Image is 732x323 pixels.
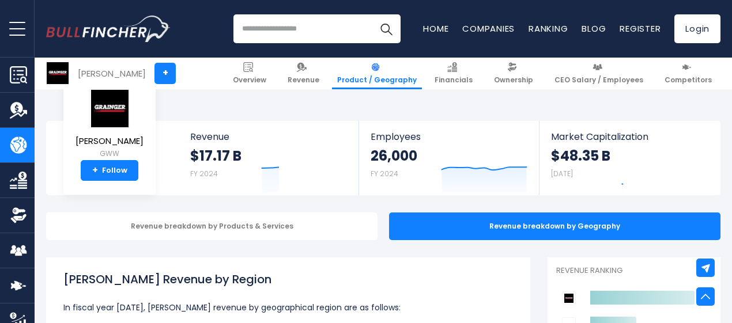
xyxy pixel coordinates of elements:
a: Revenue [282,58,325,89]
strong: + [92,165,98,176]
span: Competitors [665,75,712,85]
a: Product / Geography [332,58,422,89]
a: +Follow [81,160,138,181]
img: GWW logo [47,62,69,84]
span: Market Capitalization [551,131,708,142]
a: Market Capitalization $48.35 B [DATE] [539,121,719,195]
a: Companies [462,22,515,35]
p: In fiscal year [DATE], [PERSON_NAME] revenue by geographical region are as follows: [63,301,513,314]
span: [PERSON_NAME] [76,136,144,146]
div: Revenue breakdown by Geography [389,212,720,240]
img: GWW logo [89,89,130,128]
span: Ownership [494,75,533,85]
span: CEO Salary / Employees [554,75,643,85]
a: [PERSON_NAME] GWW [75,89,144,161]
span: Revenue [288,75,319,85]
strong: $48.35 B [551,147,610,165]
small: FY 2024 [190,169,218,178]
a: CEO Salary / Employees [549,58,648,89]
a: Login [674,14,720,43]
div: Revenue breakdown by Products & Services [46,212,378,240]
small: [DATE] [551,169,573,178]
a: Revenue $17.17 B FY 2024 [179,121,359,195]
img: Bullfincher logo [46,16,171,42]
span: Revenue [190,131,348,142]
img: W.W. Grainger competitors logo [562,291,576,305]
button: Search [372,14,401,43]
a: + [154,63,176,84]
a: Overview [228,58,271,89]
p: Revenue Ranking [556,266,712,276]
a: Competitors [659,58,717,89]
a: Financials [429,58,478,89]
span: Overview [233,75,266,85]
a: Ranking [529,22,568,35]
span: Financials [435,75,473,85]
strong: $17.17 B [190,147,242,165]
h1: [PERSON_NAME] Revenue by Region [63,271,513,288]
a: Blog [582,22,606,35]
a: Register [620,22,661,35]
small: FY 2024 [371,169,398,178]
a: Employees 26,000 FY 2024 [359,121,538,195]
img: Ownership [10,207,27,224]
small: GWW [76,149,144,159]
span: Product / Geography [337,75,417,85]
a: Go to homepage [46,16,170,42]
strong: 26,000 [371,147,417,165]
a: Home [423,22,448,35]
div: [PERSON_NAME] [78,67,146,80]
span: Employees [371,131,527,142]
a: Ownership [489,58,538,89]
